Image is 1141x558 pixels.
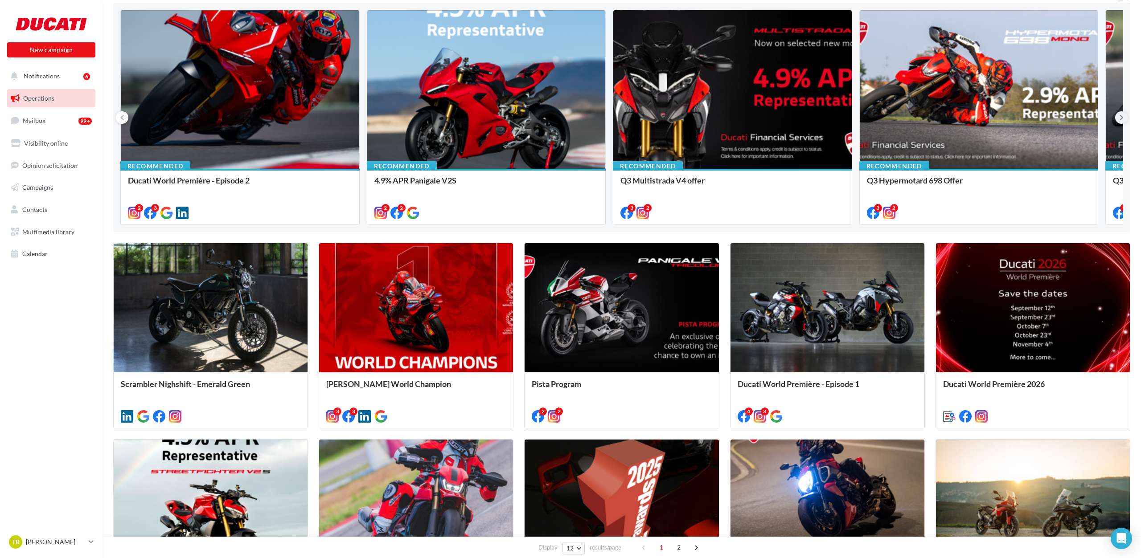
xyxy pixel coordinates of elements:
[12,538,20,546] span: TB
[538,543,558,552] span: Display
[628,204,636,212] div: 3
[943,379,1123,397] div: Ducati World Première 2026
[761,407,769,415] div: 3
[5,200,97,219] a: Contacts
[613,161,683,171] div: Recommended
[121,379,300,397] div: Scrambler Nighshift - Emerald Green
[22,206,47,213] span: Contacts
[349,407,357,415] div: 3
[5,244,97,263] a: Calendar
[654,540,669,554] span: 1
[326,379,506,397] div: [PERSON_NAME] World Champion
[644,204,652,212] div: 2
[333,407,341,415] div: 3
[539,407,547,415] div: 2
[532,379,711,397] div: Pista Program
[5,111,97,130] a: Mailbox99+
[620,176,845,194] div: Q3 Multistrada V4 offer
[135,204,143,212] div: 2
[128,176,352,194] div: Ducati World Première - Episode 2
[867,176,1091,194] div: Q3 Hypermotard 698 Offer
[890,204,898,212] div: 2
[5,223,97,241] a: Multimedia library
[382,204,390,212] div: 2
[22,250,48,257] span: Calendar
[874,204,882,212] div: 3
[555,407,563,415] div: 2
[83,73,90,80] div: 6
[5,134,97,153] a: Visibility online
[22,228,74,236] span: Multimedia library
[23,94,54,102] span: Operations
[7,42,95,57] button: New campaign
[738,379,917,397] div: Ducati World Première - Episode 1
[1111,528,1132,549] div: Open Intercom Messenger
[367,161,437,171] div: Recommended
[672,540,686,554] span: 2
[23,117,45,124] span: Mailbox
[78,118,92,125] div: 99+
[590,543,621,552] span: results/page
[26,538,85,546] p: [PERSON_NAME]
[5,67,94,86] button: Notifications 6
[745,407,753,415] div: 4
[1120,204,1128,212] div: 3
[24,72,60,80] span: Notifications
[151,204,159,212] div: 3
[566,545,574,552] span: 12
[562,542,585,554] button: 12
[5,156,97,175] a: Opinion solicitation
[120,161,190,171] div: Recommended
[398,204,406,212] div: 2
[374,176,599,194] div: 4.9% APR Panigale V2S
[7,534,95,550] a: TB [PERSON_NAME]
[859,161,929,171] div: Recommended
[22,183,53,191] span: Campaigns
[22,161,78,169] span: Opinion solicitation
[24,139,68,147] span: Visibility online
[5,178,97,197] a: Campaigns
[5,89,97,108] a: Operations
